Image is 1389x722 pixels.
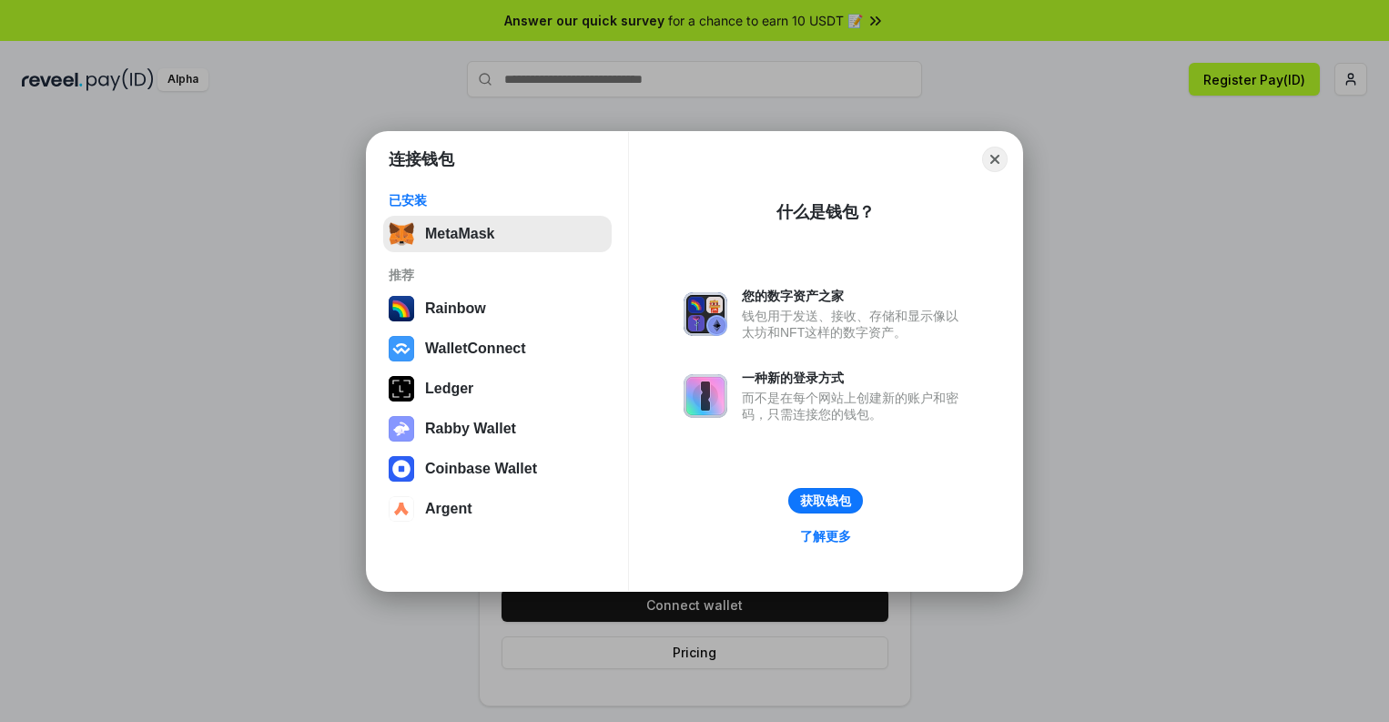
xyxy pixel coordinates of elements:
div: 您的数字资产之家 [742,288,968,304]
div: 一种新的登录方式 [742,370,968,386]
div: Rabby Wallet [425,421,516,437]
div: Argent [425,501,472,517]
div: 了解更多 [800,528,851,544]
button: Close [982,147,1008,172]
div: 钱包用于发送、接收、存储和显示像以太坊和NFT这样的数字资产。 [742,308,968,341]
div: 而不是在每个网站上创建新的账户和密码，只需连接您的钱包。 [742,390,968,422]
div: Ledger [425,381,473,397]
div: WalletConnect [425,341,526,357]
img: svg+xml,%3Csvg%20width%3D%2228%22%20height%3D%2228%22%20viewBox%3D%220%200%2028%2028%22%20fill%3D... [389,336,414,361]
div: Coinbase Wallet [425,461,537,477]
img: svg+xml,%3Csvg%20width%3D%2228%22%20height%3D%2228%22%20viewBox%3D%220%200%2028%2028%22%20fill%3D... [389,456,414,482]
img: svg+xml,%3Csvg%20xmlns%3D%22http%3A%2F%2Fwww.w3.org%2F2000%2Fsvg%22%20fill%3D%22none%22%20viewBox... [389,416,414,442]
button: Rabby Wallet [383,411,612,447]
h1: 连接钱包 [389,148,454,170]
div: 推荐 [389,267,606,283]
img: svg+xml,%3Csvg%20xmlns%3D%22http%3A%2F%2Fwww.w3.org%2F2000%2Fsvg%22%20width%3D%2228%22%20height%3... [389,376,414,402]
div: 已安装 [389,192,606,208]
button: Rainbow [383,290,612,327]
div: MetaMask [425,226,494,242]
div: 获取钱包 [800,493,851,509]
img: svg+xml,%3Csvg%20width%3D%2228%22%20height%3D%2228%22%20viewBox%3D%220%200%2028%2028%22%20fill%3D... [389,496,414,522]
img: svg+xml,%3Csvg%20width%3D%22120%22%20height%3D%22120%22%20viewBox%3D%220%200%20120%20120%22%20fil... [389,296,414,321]
img: svg+xml,%3Csvg%20fill%3D%22none%22%20height%3D%2233%22%20viewBox%3D%220%200%2035%2033%22%20width%... [389,221,414,247]
button: 获取钱包 [788,488,863,514]
button: Coinbase Wallet [383,451,612,487]
div: 什么是钱包？ [776,201,875,223]
div: Rainbow [425,300,486,317]
a: 了解更多 [789,524,862,548]
img: svg+xml,%3Csvg%20xmlns%3D%22http%3A%2F%2Fwww.w3.org%2F2000%2Fsvg%22%20fill%3D%22none%22%20viewBox... [684,374,727,418]
button: Argent [383,491,612,527]
button: Ledger [383,371,612,407]
button: WalletConnect [383,330,612,367]
button: MetaMask [383,216,612,252]
img: svg+xml,%3Csvg%20xmlns%3D%22http%3A%2F%2Fwww.w3.org%2F2000%2Fsvg%22%20fill%3D%22none%22%20viewBox... [684,292,727,336]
